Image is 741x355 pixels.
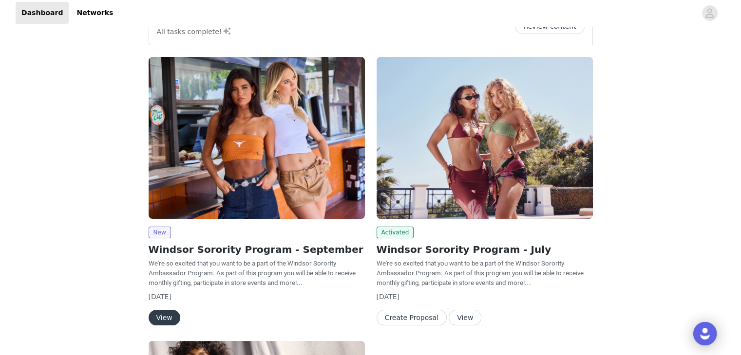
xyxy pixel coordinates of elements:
p: All tasks complete! [157,25,232,37]
h2: Windsor Sorority Program - July [377,242,593,257]
div: Open Intercom Messenger [693,322,717,345]
span: Activated [377,227,414,238]
a: Networks [71,2,119,24]
span: New [149,227,171,238]
span: We're so excited that you want to be a part of the Windsor Sorority Ambassador Program. As part o... [149,260,356,286]
a: Dashboard [16,2,69,24]
img: Windsor [377,57,593,219]
button: Create Proposal [377,310,447,325]
span: [DATE] [149,293,171,301]
h2: Windsor Sorority Program - September [149,242,365,257]
button: View [449,310,481,325]
a: View [449,314,481,321]
span: [DATE] [377,293,399,301]
div: avatar [705,5,714,21]
button: View [149,310,180,325]
img: Windsor [149,57,365,219]
span: We're so excited that you want to be a part of the Windsor Sorority Ambassador Program. As part o... [377,260,584,286]
a: View [149,314,180,321]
